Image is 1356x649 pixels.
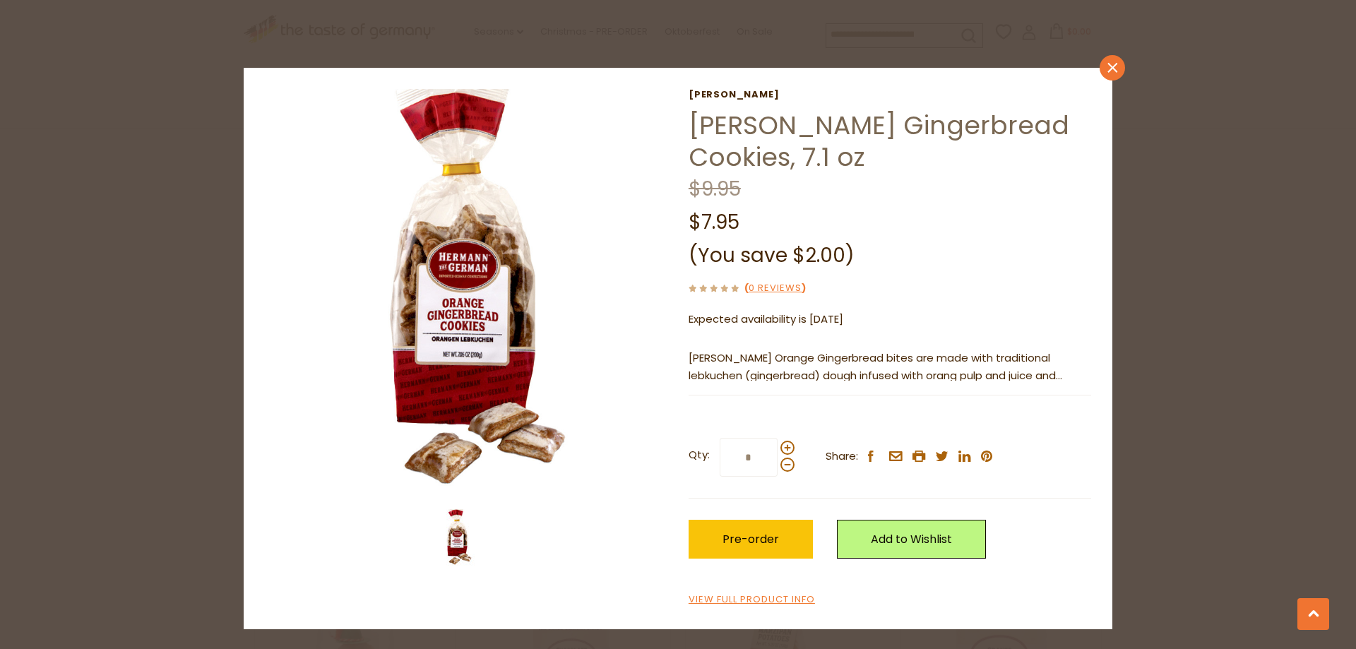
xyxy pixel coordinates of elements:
span: $7.95 [689,208,739,236]
a: Add to Wishlist [837,520,986,559]
span: $9.95 [689,175,741,203]
span: (You save $2.00) [689,242,855,269]
span: ( ) [744,281,806,294]
p: [PERSON_NAME] Orange Gingerbread bites are made with traditional lebkuchen (gingerbread) dough in... [689,350,1091,385]
p: Expected availability is [DATE] [689,311,1091,328]
img: Hermann Orange Gingerbread Cookies, 7.1 oz [429,509,486,566]
button: Pre-order [689,520,813,559]
span: Share: [826,448,858,465]
a: View Full Product Info [689,593,815,607]
a: [PERSON_NAME] Gingerbread Cookies, 7.1 oz [689,107,1069,175]
img: Hermann Orange Gingerbread Cookies, 7.1 oz [265,89,668,492]
input: Qty: [720,438,778,477]
a: 0 Reviews [749,281,802,296]
strong: Qty: [689,446,710,464]
span: Pre-order [722,531,779,547]
a: [PERSON_NAME] [689,89,1091,100]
